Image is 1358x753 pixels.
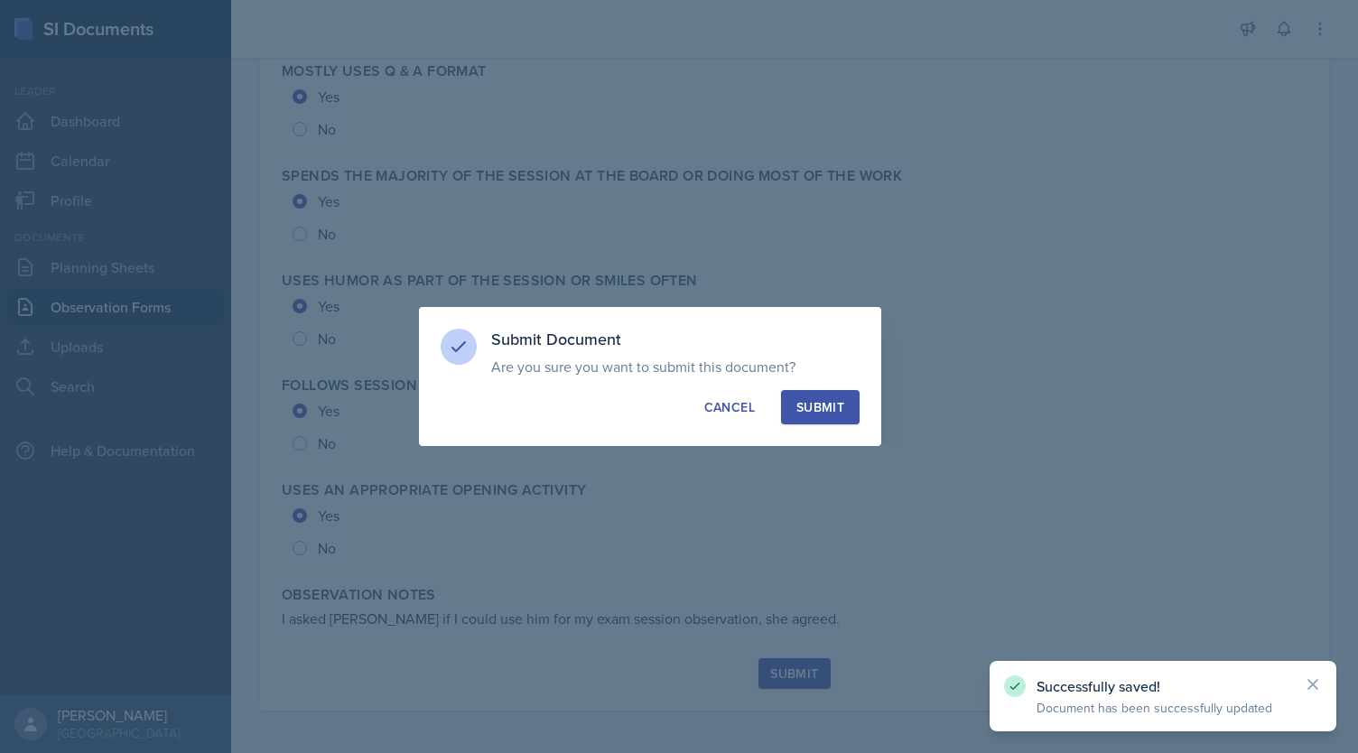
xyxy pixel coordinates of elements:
[1037,699,1289,717] p: Document has been successfully updated
[491,358,860,376] p: Are you sure you want to submit this document?
[491,329,860,350] h3: Submit Document
[689,390,770,424] button: Cancel
[796,398,844,416] div: Submit
[781,390,860,424] button: Submit
[1037,677,1289,695] p: Successfully saved!
[704,398,755,416] div: Cancel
